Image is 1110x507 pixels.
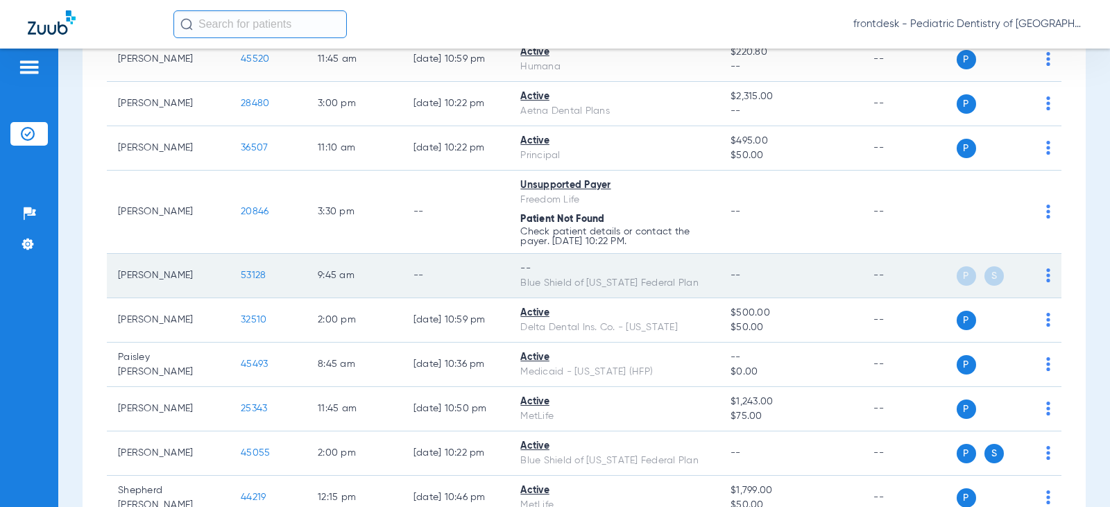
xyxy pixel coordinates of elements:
div: Active [520,134,708,148]
td: [PERSON_NAME] [107,171,230,254]
span: $495.00 [731,134,851,148]
div: Active [520,45,708,60]
span: $50.00 [731,148,851,163]
iframe: Chat Widget [1041,440,1110,507]
div: -- [520,261,708,276]
span: P [957,266,976,286]
span: 36507 [241,143,268,153]
span: P [957,311,976,330]
span: P [957,355,976,375]
img: group-dot-blue.svg [1046,313,1050,327]
span: -- [731,270,741,280]
img: hamburger-icon [18,59,40,76]
span: frontdesk - Pediatric Dentistry of [GEOGRAPHIC_DATA][US_STATE] (WR) [853,17,1082,31]
td: Paisley [PERSON_NAME] [107,343,230,387]
span: 28480 [241,98,269,108]
span: P [957,94,976,114]
td: [DATE] 10:22 PM [402,82,510,126]
span: S [984,444,1004,463]
span: P [957,444,976,463]
div: Active [520,89,708,104]
span: -- [731,350,851,365]
td: [PERSON_NAME] [107,37,230,82]
div: Blue Shield of [US_STATE] Federal Plan [520,454,708,468]
div: Active [520,439,708,454]
img: group-dot-blue.svg [1046,357,1050,371]
img: group-dot-blue.svg [1046,52,1050,66]
img: group-dot-blue.svg [1046,205,1050,218]
span: $1,799.00 [731,483,851,498]
td: -- [862,126,956,171]
span: -- [731,60,851,74]
td: 8:45 AM [307,343,402,387]
td: [DATE] 10:22 PM [402,126,510,171]
span: -- [731,448,741,458]
span: $500.00 [731,306,851,320]
div: Humana [520,60,708,74]
span: 25343 [241,404,267,413]
td: [PERSON_NAME] [107,298,230,343]
div: Active [520,483,708,498]
td: -- [862,343,956,387]
td: [PERSON_NAME] [107,431,230,476]
span: $1,243.00 [731,395,851,409]
span: P [957,139,976,158]
img: group-dot-blue.svg [1046,402,1050,415]
div: Active [520,350,708,365]
div: MetLife [520,409,708,424]
div: Medicaid - [US_STATE] (HFP) [520,365,708,379]
span: $50.00 [731,320,851,335]
div: Aetna Dental Plans [520,104,708,119]
td: -- [862,254,956,298]
td: [PERSON_NAME] [107,387,230,431]
div: Blue Shield of [US_STATE] Federal Plan [520,276,708,291]
span: 45493 [241,359,268,369]
div: Principal [520,148,708,163]
td: [DATE] 10:36 PM [402,343,510,387]
span: 32510 [241,315,266,325]
span: $0.00 [731,365,851,379]
td: 3:30 PM [307,171,402,254]
div: Freedom Life [520,193,708,207]
span: -- [731,104,851,119]
span: $220.80 [731,45,851,60]
td: -- [402,171,510,254]
span: $75.00 [731,409,851,424]
td: -- [862,82,956,126]
td: -- [862,431,956,476]
span: 53128 [241,270,266,280]
span: 20846 [241,207,268,216]
p: Check patient details or contact the payer. [DATE] 10:22 PM. [520,227,708,246]
span: 44219 [241,492,266,502]
span: Patient Not Found [520,214,604,224]
td: [DATE] 10:59 PM [402,298,510,343]
span: -- [731,207,741,216]
img: group-dot-blue.svg [1046,141,1050,155]
img: Search Icon [180,18,193,31]
div: Unsupported Payer [520,178,708,193]
td: [PERSON_NAME] [107,126,230,171]
input: Search for patients [173,10,347,38]
td: -- [862,298,956,343]
td: 2:00 PM [307,298,402,343]
td: 11:10 AM [307,126,402,171]
td: 2:00 PM [307,431,402,476]
td: -- [402,254,510,298]
td: [DATE] 10:50 PM [402,387,510,431]
div: Delta Dental Ins. Co. - [US_STATE] [520,320,708,335]
span: 45055 [241,448,270,458]
td: [PERSON_NAME] [107,82,230,126]
span: S [984,266,1004,286]
td: [PERSON_NAME] [107,254,230,298]
img: group-dot-blue.svg [1046,96,1050,110]
td: 11:45 AM [307,387,402,431]
div: Active [520,306,708,320]
td: -- [862,37,956,82]
span: P [957,399,976,419]
td: -- [862,387,956,431]
td: -- [862,171,956,254]
td: 9:45 AM [307,254,402,298]
span: 45520 [241,54,269,64]
td: [DATE] 10:22 PM [402,431,510,476]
